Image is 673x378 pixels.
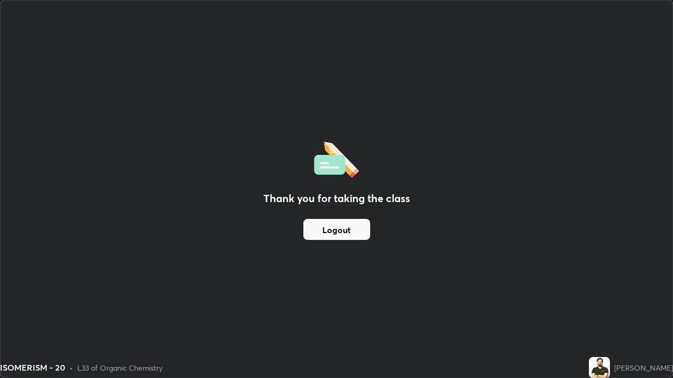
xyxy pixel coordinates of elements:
[69,362,73,373] div: •
[303,219,370,240] button: Logout
[314,138,359,178] img: offlineFeedback.1438e8b3.svg
[589,357,610,378] img: 8a736da7029a46d5a3d3110f4503149f.jpg
[263,191,410,206] h2: Thank you for taking the class
[614,362,673,373] div: [PERSON_NAME]
[77,362,162,373] div: L33 of Organic Chemistry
